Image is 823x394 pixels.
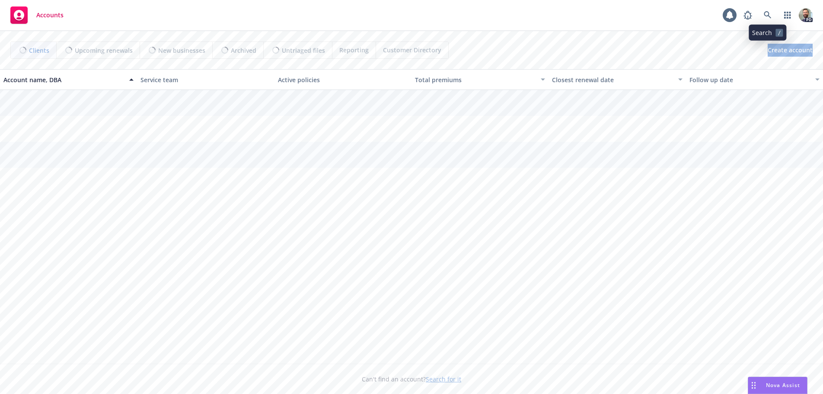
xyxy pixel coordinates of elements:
img: photo [799,8,813,22]
a: Create account [768,44,813,57]
span: Accounts [36,12,64,19]
div: Follow up date [689,75,810,84]
div: Account name, DBA [3,75,124,84]
span: Customer Directory [383,45,441,54]
a: Switch app [779,6,796,24]
div: Active policies [278,75,408,84]
span: New businesses [158,46,205,55]
a: Search for it [426,375,461,383]
span: Can't find an account? [362,375,461,384]
div: Total premiums [415,75,536,84]
button: Nova Assist [748,377,807,394]
a: Report a Bug [739,6,756,24]
button: Closest renewal date [549,69,686,90]
button: Follow up date [686,69,823,90]
div: Drag to move [748,377,759,394]
div: Closest renewal date [552,75,673,84]
a: Accounts [7,3,67,27]
span: Untriaged files [282,46,325,55]
button: Active policies [274,69,411,90]
span: Nova Assist [766,381,800,389]
div: Service team [140,75,271,84]
span: Reporting [339,45,369,54]
span: Upcoming renewals [75,46,133,55]
span: Archived [231,46,256,55]
span: Clients [29,46,49,55]
button: Total premiums [411,69,549,90]
button: Service team [137,69,274,90]
a: Search [759,6,776,24]
span: Create account [768,42,813,58]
